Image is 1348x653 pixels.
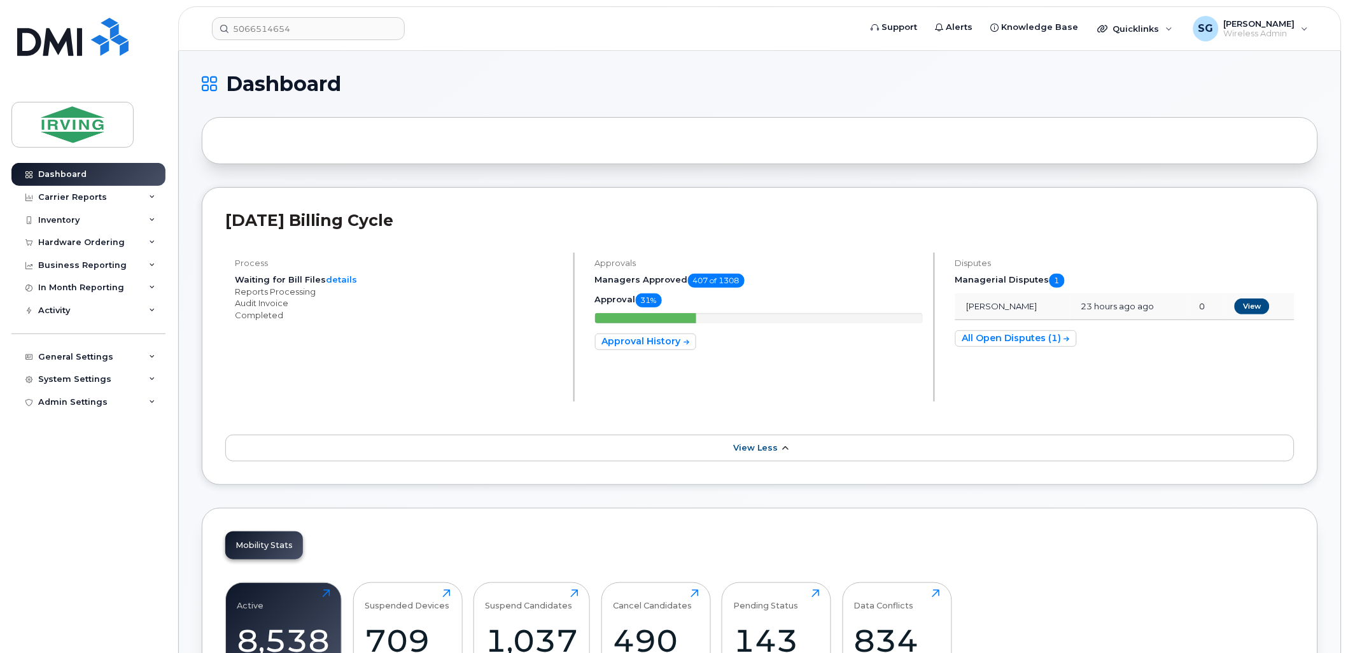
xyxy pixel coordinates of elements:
a: View [1235,298,1270,314]
h5: Managers Approved [595,274,923,288]
span: Dashboard [226,74,341,94]
li: Waiting for Bill Files [235,274,563,286]
a: details [326,274,357,284]
a: All Open Disputes (1) [955,330,1077,347]
div: Suspended Devices [365,589,449,610]
span: 1 [1050,274,1065,288]
div: Pending Status [734,589,799,610]
h4: Disputes [955,258,1295,268]
li: Audit Invoice [235,297,563,309]
td: [PERSON_NAME] [955,293,1070,320]
li: Completed [235,309,563,321]
li: Reports Processing [235,286,563,298]
h4: Process [235,258,563,268]
h2: [DATE] Billing Cycle [225,211,1295,230]
span: View Less [733,443,778,453]
h5: Managerial Disputes [955,274,1295,288]
span: 407 of 1308 [688,274,745,288]
div: Data Conflicts [854,589,914,610]
span: 31% [636,293,662,307]
h5: Approval [595,293,923,307]
div: Cancel Candidates [613,589,692,610]
h4: Approvals [595,258,923,268]
div: Active [237,589,264,610]
div: Suspend Candidates [486,589,573,610]
td: 23 hours ago ago [1070,293,1188,320]
a: Approval History [595,334,696,350]
td: 0 [1188,293,1223,320]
